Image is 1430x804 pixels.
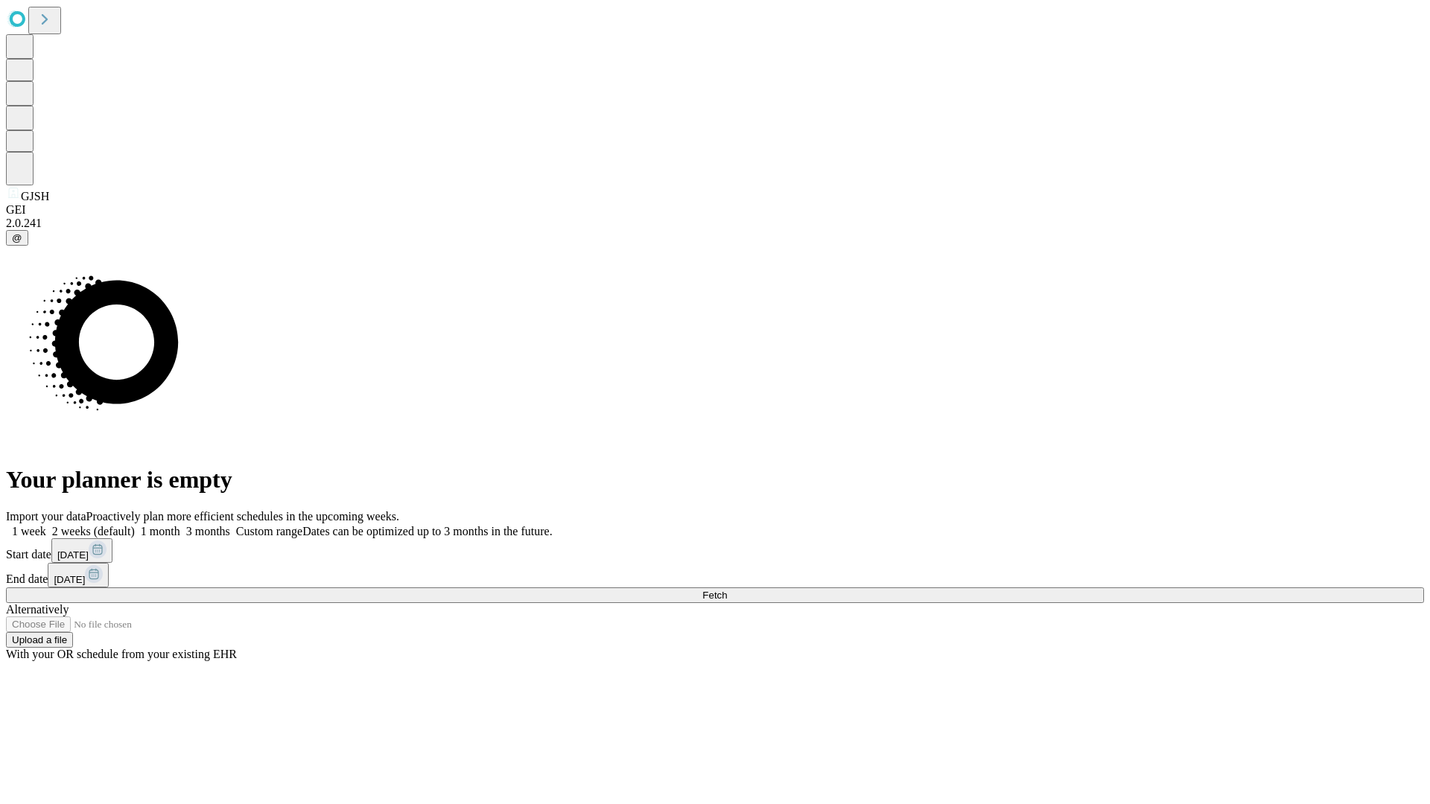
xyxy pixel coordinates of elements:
span: Proactively plan more efficient schedules in the upcoming weeks. [86,510,399,523]
span: Fetch [702,590,727,601]
button: Fetch [6,587,1424,603]
span: 3 months [186,525,230,537]
span: [DATE] [57,549,89,561]
span: @ [12,232,22,243]
button: [DATE] [48,563,109,587]
span: 1 week [12,525,46,537]
span: GJSH [21,190,49,202]
div: GEI [6,203,1424,217]
div: Start date [6,538,1424,563]
span: [DATE] [54,574,85,585]
button: @ [6,230,28,246]
span: Alternatively [6,603,69,616]
span: Dates can be optimized up to 3 months in the future. [302,525,552,537]
span: With your OR schedule from your existing EHR [6,648,237,660]
h1: Your planner is empty [6,466,1424,494]
div: End date [6,563,1424,587]
button: Upload a file [6,632,73,648]
button: [DATE] [51,538,112,563]
span: Import your data [6,510,86,523]
span: Custom range [236,525,302,537]
div: 2.0.241 [6,217,1424,230]
span: 2 weeks (default) [52,525,135,537]
span: 1 month [141,525,180,537]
